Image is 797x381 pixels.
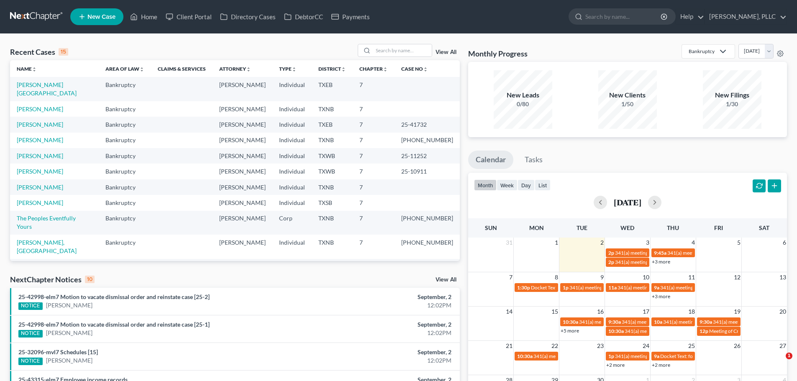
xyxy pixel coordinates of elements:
input: Search by name... [585,9,662,24]
span: 23 [596,341,605,351]
a: [PERSON_NAME] [46,329,92,337]
div: September, 2 [313,320,451,329]
span: 11 [687,272,696,282]
a: Directory Cases [216,9,280,24]
span: 5 [736,238,741,248]
span: 1 [554,238,559,248]
td: [PERSON_NAME] [213,148,272,164]
td: Individual [272,148,312,164]
span: 16 [596,307,605,317]
td: [PERSON_NAME] [213,235,272,258]
td: 7 [353,117,395,132]
td: 7 [353,133,395,148]
span: 341(a) meeting for [615,353,656,359]
span: 12 [733,272,741,282]
div: New Filings [703,90,761,100]
span: 17 [642,307,650,317]
a: Districtunfold_more [318,66,346,72]
i: unfold_more [246,67,251,72]
span: 4 [691,238,696,248]
td: [PERSON_NAME] [213,101,272,117]
td: [PERSON_NAME] [213,117,272,132]
span: 3 [645,238,650,248]
td: TXNB [312,211,353,235]
div: 12:02PM [313,301,451,309]
span: 10 [642,272,650,282]
span: 19 [733,307,741,317]
span: 341(a) meeting for [PERSON_NAME] [660,284,741,291]
td: 7 [353,211,395,235]
span: Thu [667,224,679,231]
span: 10a [654,319,662,325]
td: 7 [353,179,395,195]
div: 1/30 [703,100,761,108]
td: TXEB [312,77,353,101]
a: Typeunfold_more [279,66,297,72]
a: +3 more [652,293,670,299]
a: [PERSON_NAME], PLLC [705,9,787,24]
td: 7 [353,195,395,210]
a: View All [436,49,456,55]
span: 341(a) meeting for [PERSON_NAME] [615,250,696,256]
span: 2 [600,238,605,248]
span: 341(a) meeting for [PERSON_NAME] [625,328,705,334]
td: Individual [272,195,312,210]
div: 0/80 [494,100,552,108]
td: [PERSON_NAME] [213,259,272,283]
a: DebtorCC [280,9,327,24]
td: Bankruptcy [99,235,151,258]
a: [PERSON_NAME][GEOGRAPHIC_DATA] [17,81,77,97]
span: 1:30p [517,284,530,291]
h3: Monthly Progress [468,49,528,59]
td: [PERSON_NAME] [213,195,272,210]
span: 9:30a [608,319,621,325]
td: Bankruptcy [99,133,151,148]
td: Bankruptcy [99,77,151,101]
a: [PERSON_NAME] [17,184,63,191]
span: 21 [505,341,513,351]
span: 6 [782,238,787,248]
span: 22 [551,341,559,351]
span: 2p [608,259,614,265]
button: day [518,179,535,191]
span: 341(a) meeting for [PERSON_NAME] [569,284,650,291]
span: 341(a) meeting for [PERSON_NAME] [579,319,660,325]
span: Tue [577,224,587,231]
div: New Leads [494,90,552,100]
span: 13 [779,272,787,282]
td: Bankruptcy [99,259,151,283]
td: [PERSON_NAME] [213,133,272,148]
td: TXEB [312,117,353,132]
a: [PERSON_NAME] [17,105,63,113]
span: 26 [733,341,741,351]
td: Bankruptcy [99,195,151,210]
i: unfold_more [383,67,388,72]
td: TXSB [312,195,353,210]
span: 10:30a [517,353,533,359]
span: 12p [700,328,708,334]
td: 7 [353,164,395,179]
td: Bankruptcy [99,101,151,117]
span: 9a [654,284,659,291]
td: Bankruptcy [99,117,151,132]
td: Individual [272,101,312,117]
td: [PERSON_NAME] [213,179,272,195]
div: NextChapter Notices [10,274,95,284]
span: Wed [620,224,634,231]
div: September, 2 [313,348,451,356]
td: Bankruptcy [99,148,151,164]
span: 341(a) meeting for [PERSON_NAME] [713,319,794,325]
div: Bankruptcy [689,48,715,55]
div: NOTICE [18,302,43,310]
td: [PHONE_NUMBER] [395,133,460,148]
a: Case Nounfold_more [401,66,428,72]
td: 7 [353,259,395,283]
td: 7 [353,101,395,117]
span: 7 [508,272,513,282]
i: unfold_more [32,67,37,72]
input: Search by name... [373,44,432,56]
a: 25-42998-elm7 Motion to vacate dismissal order and reinstate case [25-1] [18,321,210,328]
span: 10:30a [608,328,624,334]
td: [PHONE_NUMBER] [395,211,460,235]
div: 1/50 [598,100,657,108]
